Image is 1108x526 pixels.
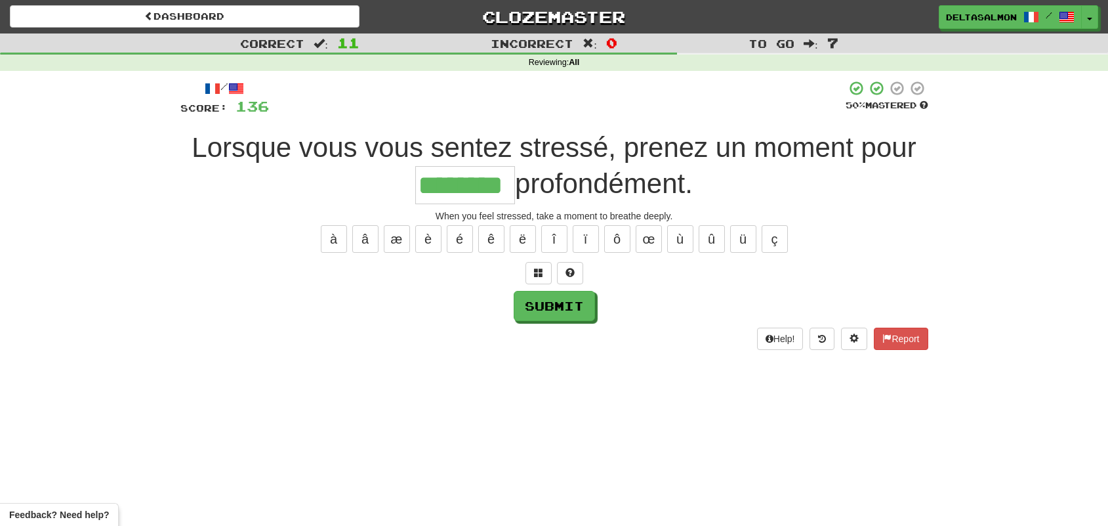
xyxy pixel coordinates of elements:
button: Switch sentence to multiple choice alt+p [525,262,552,284]
span: / [1046,11,1052,20]
span: : [583,38,597,49]
button: û [699,225,725,253]
button: î [541,225,567,253]
span: 0 [606,35,617,51]
button: â [352,225,379,253]
span: Open feedback widget [9,508,109,521]
button: œ [636,225,662,253]
span: Correct [240,37,304,50]
button: æ [384,225,410,253]
div: / [180,80,269,97]
span: 7 [827,35,838,51]
span: 136 [236,98,269,114]
a: deltasalmon / [939,5,1082,29]
button: Round history (alt+y) [810,328,834,350]
span: : [804,38,818,49]
span: : [314,38,328,49]
button: è [415,225,441,253]
a: Dashboard [10,5,359,28]
button: ï [573,225,599,253]
div: Mastered [846,100,928,112]
button: ù [667,225,693,253]
button: Single letter hint - you only get 1 per sentence and score half the points! alt+h [557,262,583,284]
span: Incorrect [491,37,573,50]
button: Report [874,328,928,350]
span: Score: [180,102,228,114]
button: ç [762,225,788,253]
div: When you feel stressed, take a moment to breathe deeply. [180,209,928,223]
button: ü [730,225,756,253]
span: profondément. [515,168,693,199]
strong: All [569,58,579,67]
button: ë [510,225,536,253]
button: à [321,225,347,253]
span: Lorsque vous vous sentez stressé, prenez un moment pour [192,132,916,163]
span: 11 [337,35,359,51]
span: 50 % [846,100,865,110]
a: Clozemaster [379,5,729,28]
button: ê [478,225,504,253]
button: é [447,225,473,253]
button: ô [604,225,630,253]
span: To go [749,37,794,50]
button: Submit [514,291,595,321]
span: deltasalmon [946,11,1017,23]
button: Help! [757,328,804,350]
